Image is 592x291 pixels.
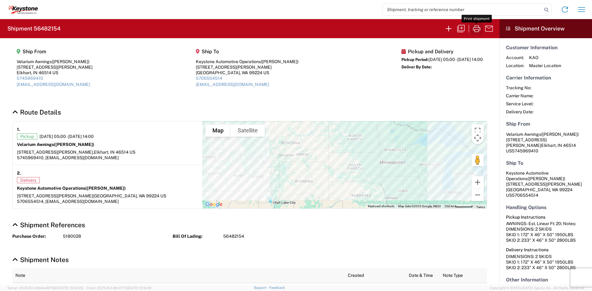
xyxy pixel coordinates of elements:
span: Server: 2025.16.0-9544af67660 [7,286,83,290]
h2: Shipment 56482154 [7,25,60,32]
div: DIMENSIONS: 2 SKIDS SKID 1: 172" X 46" X 50" 1950LBS SKID 2: 233" X 46" X 50" 2800LBS [506,254,586,270]
span: 5706554514 [512,193,538,198]
div: [GEOGRAPHIC_DATA], WA 99224 US [196,70,298,75]
strong: Velarium Awnings [17,142,94,147]
button: Toggle fullscreen view [471,124,484,137]
span: [STREET_ADDRESS][PERSON_NAME] [17,193,93,198]
span: ([PERSON_NAME]) [52,59,89,64]
img: Google [204,200,224,208]
span: [DATE] 05:00 - [DATE] 14:00 [429,57,483,62]
h5: Pickup and Delivery [401,49,483,55]
span: 5745969410 [512,148,538,153]
span: Service Level: [506,101,533,107]
span: Map data ©2025 Google, INEGI [398,204,441,208]
h6: Delivery Instructions [506,247,586,253]
button: Zoom out [471,189,484,201]
th: Created [345,268,406,283]
a: 5706554514 [196,76,222,81]
h5: Carrier Information [506,75,586,81]
span: Master Location [529,63,561,68]
h5: Other Information [506,277,586,283]
div: 5745969410, [EMAIL_ADDRESS][DOMAIN_NAME] [17,155,198,160]
h6: Pickup Instructions [506,215,586,220]
button: Keyboard shortcuts [368,204,394,208]
a: Feedback [269,286,285,289]
h5: Ship To [196,49,298,55]
span: ([PERSON_NAME]) [54,142,94,147]
span: [GEOGRAPHIC_DATA], WA 99224 US [93,193,166,198]
a: 5745969410 [17,76,43,81]
a: Open this area in Google Maps (opens a new window) [204,200,224,208]
span: ([PERSON_NAME]) [528,176,565,181]
span: Keystone Automotive Operations [STREET_ADDRESS][PERSON_NAME] [506,171,582,187]
span: Account: [506,55,524,60]
button: Zoom in [471,176,484,188]
span: [DATE] 10:40:19 [127,286,151,290]
span: ([PERSON_NAME]) [541,132,579,137]
input: Shipment, tracking or reference number [382,4,542,15]
strong: Keystone Automotive Operations [17,186,126,191]
button: Drag Pegman onto the map to open Street View [471,154,484,166]
span: Tracking No: [506,85,533,91]
button: Map camera controls [471,132,484,144]
a: Terms [476,205,485,209]
span: Client: 2025.16.0-8fc0770 [86,286,151,290]
span: ([PERSON_NAME]) [261,59,298,64]
span: Delivery [17,177,40,183]
th: Note [12,268,345,283]
h5: Customer Information [506,45,586,51]
div: AWNINGS - Est. Linear Ft: 20; Notes: DIMENSIONS: 2 SKIDS SKID 1: 172" X 46" X 50" 1950LBS SKID 2:... [506,221,586,243]
h5: Ship From [17,49,92,55]
div: [STREET_ADDRESS][PERSON_NAME] [196,64,298,70]
button: Show street map [205,124,231,137]
span: Elkhart, IN 46514 US [94,150,135,155]
span: Copyright © [DATE]-[DATE] Agistix Inc., All Rights Reserved [490,285,585,291]
span: Carrier Name: [506,93,533,99]
span: Deliver By Date: [401,65,432,69]
span: Pickup [17,133,37,139]
div: Elkhart, IN 46514 US [17,70,92,75]
address: Elkhart, IN 46514 US [506,131,586,154]
span: 200 km [445,204,455,208]
a: Hide Details [12,108,61,116]
th: Note Type [440,268,487,283]
address: [GEOGRAPHIC_DATA], WA 99224 US [506,170,586,198]
span: Delivery Date: [506,109,533,115]
span: ([PERSON_NAME]) [85,186,126,191]
div: [STREET_ADDRESS][PERSON_NAME] [17,64,92,70]
span: [STREET_ADDRESS][PERSON_NAME], [17,150,94,155]
span: Velarium Awnings [506,132,541,137]
button: Map Scale: 200 km per 53 pixels [443,204,475,208]
div: Keystone Automotive Operations [196,59,298,64]
button: Show satellite imagery [231,124,265,137]
strong: Bill Of Lading: [173,233,219,239]
th: Date & Time [406,268,440,283]
span: Location: [506,63,524,68]
a: Hide Details [12,221,85,229]
strong: 2. [17,169,21,177]
span: [STREET_ADDRESS][PERSON_NAME] [506,137,547,148]
span: 56482154 [223,233,244,239]
div: Velarium Awnings [17,59,92,64]
header: Shipment Overview [499,19,592,38]
span: 5180028 [63,233,81,239]
strong: Purchase Order: [12,233,59,239]
a: Support [254,286,269,289]
span: [DATE] 05:00 - [DATE] 14:00 [39,134,94,139]
span: [DATE] 10:42:29 [58,286,83,290]
span: KAO [529,55,561,60]
strong: 1. [17,126,20,133]
a: Hide Details [12,256,69,264]
h5: Handling Options [506,204,586,210]
h5: Ship To [506,160,586,166]
h5: Ship From [506,121,586,127]
a: [EMAIL_ADDRESS][DOMAIN_NAME] [17,82,90,87]
a: [EMAIL_ADDRESS][DOMAIN_NAME] [196,82,269,87]
div: 5706554514, [EMAIL_ADDRESS][DOMAIN_NAME] [17,199,198,204]
span: Pickup Period: [401,57,429,62]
